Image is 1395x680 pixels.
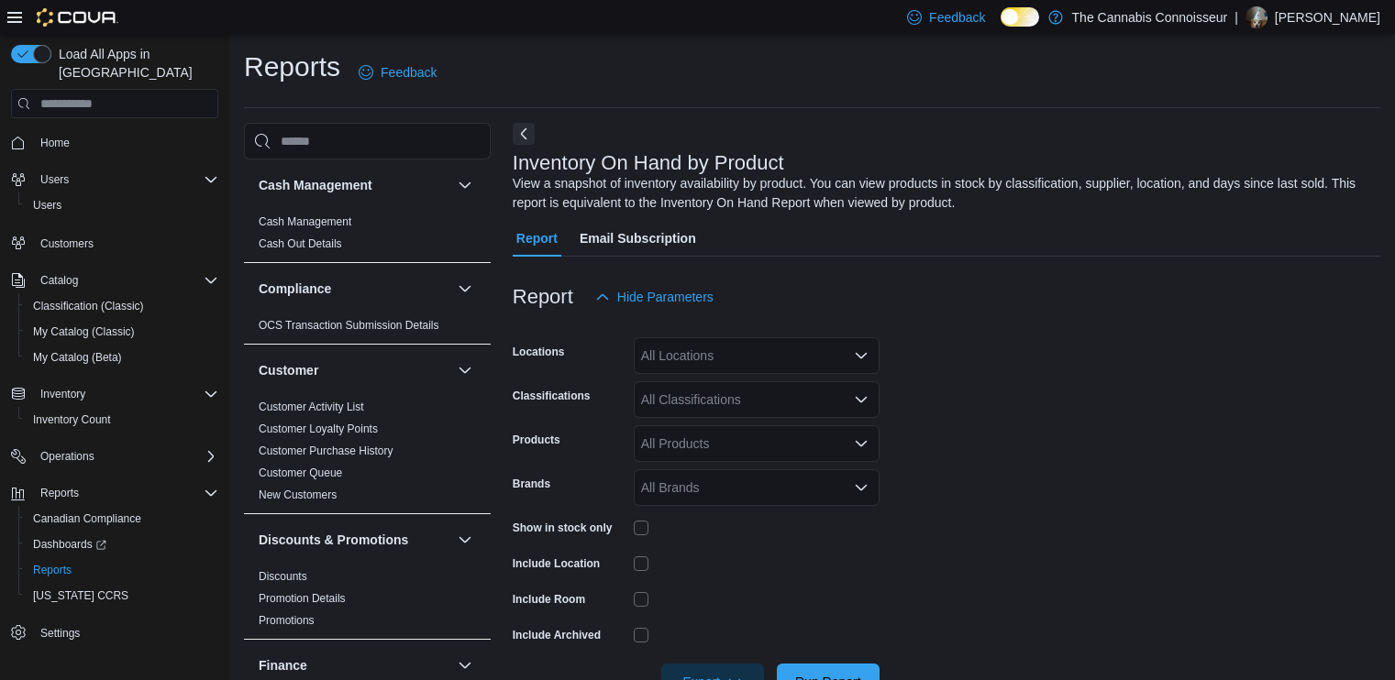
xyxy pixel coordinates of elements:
h3: Cash Management [259,176,372,194]
a: Dashboards [18,532,226,557]
button: Customer [454,359,476,381]
span: Feedback [929,8,985,27]
input: Dark Mode [1001,7,1039,27]
span: Discounts [259,569,307,584]
a: Reports [26,559,79,581]
span: My Catalog (Classic) [33,324,135,339]
span: Users [33,169,218,191]
a: Canadian Compliance [26,508,149,530]
p: [PERSON_NAME] [1275,6,1380,28]
a: Home [33,132,77,154]
span: Dashboards [26,533,218,555]
span: Customers [33,231,218,254]
span: My Catalog (Beta) [33,350,122,365]
span: Catalog [33,269,218,291]
span: OCS Transaction Submission Details [259,318,439,333]
div: Compliance [244,314,491,344]
label: Include Archived [513,628,601,642]
a: Customers [33,233,101,255]
span: Dark Mode [1001,27,1002,27]
label: Include Location [513,556,600,571]
span: Customers [40,236,94,251]
button: Compliance [454,278,476,300]
span: Washington CCRS [26,585,218,607]
label: Show in stock only [513,521,613,535]
h3: Discounts & Promotions [259,531,408,549]
a: New Customers [259,488,337,501]
h3: Report [513,286,573,308]
span: Dashboards [33,537,106,552]
span: Settings [33,621,218,644]
span: Inventory [40,387,85,401]
div: Customer [244,396,491,513]
div: Cash Management [244,211,491,262]
span: Canadian Compliance [26,508,218,530]
span: Settings [40,626,80,641]
span: Reports [26,559,218,581]
div: Discounts & Promotions [244,565,491,639]
span: Users [40,172,69,187]
span: Promotion Details [259,591,346,606]
a: Promotion Details [259,592,346,605]
p: | [1234,6,1238,28]
button: Classification (Classic) [18,293,226,319]
a: Settings [33,622,87,644]
span: Hide Parameters [617,288,714,306]
span: Customer Queue [259,466,342,480]
h3: Finance [259,656,307,675]
span: Users [26,194,218,216]
button: Inventory [4,381,226,407]
button: Open list of options [854,436,869,451]
a: Users [26,194,69,216]
span: Reports [33,563,72,577]
span: Users [33,198,61,213]
button: Customers [4,229,226,256]
div: View a snapshot of inventory availability by product. You can view products in stock by classific... [513,174,1371,213]
span: Promotions [259,613,315,628]
a: Customer Queue [259,466,342,479]
button: Reports [18,557,226,583]
a: Cash Out Details [259,237,342,250]
button: Users [33,169,76,191]
span: Inventory Count [33,412,111,427]
button: Home [4,129,226,156]
span: My Catalog (Beta) [26,346,218,368]
span: Classification (Classic) [33,299,144,313]
button: Open list of options [854,392,869,407]
span: Home [40,136,70,150]
span: Customer Activity List [259,400,364,414]
div: Candice Flynt [1246,6,1268,28]
a: My Catalog (Beta) [26,346,129,368]
button: Operations [33,445,102,467]
button: Cash Management [259,176,450,194]
button: Discounts & Promotions [454,529,476,551]
span: Operations [33,445,218,467]
span: Inventory [33,383,218,405]
span: Customer Purchase History [259,444,393,458]
a: [US_STATE] CCRS [26,585,136,607]
span: New Customers [259,488,337,502]
span: Home [33,131,218,154]
h3: Customer [259,361,318,379]
label: Products [513,433,560,447]
button: My Catalog (Classic) [18,319,226,345]
span: Feedback [381,63,437,82]
span: Load All Apps in [GEOGRAPHIC_DATA] [51,45,218,82]
a: OCS Transaction Submission Details [259,319,439,332]
img: Cova [37,8,118,27]
a: Customer Purchase History [259,444,393,457]
button: Finance [454,654,476,676]
label: Brands [513,477,550,491]
span: Cash Out Details [259,236,342,251]
span: Customer Loyalty Points [259,422,378,436]
span: Reports [40,486,79,500]
span: Report [516,220,558,257]
span: [US_STATE] CCRS [33,588,128,603]
a: Customer Loyalty Points [259,422,378,435]
span: Operations [40,449,94,464]
h3: Compliance [259,280,331,298]
button: Catalog [33,269,85,291]
button: Open list of options [854,348,869,363]
button: Settings [4,620,226,646]
button: Users [18,192,226,218]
